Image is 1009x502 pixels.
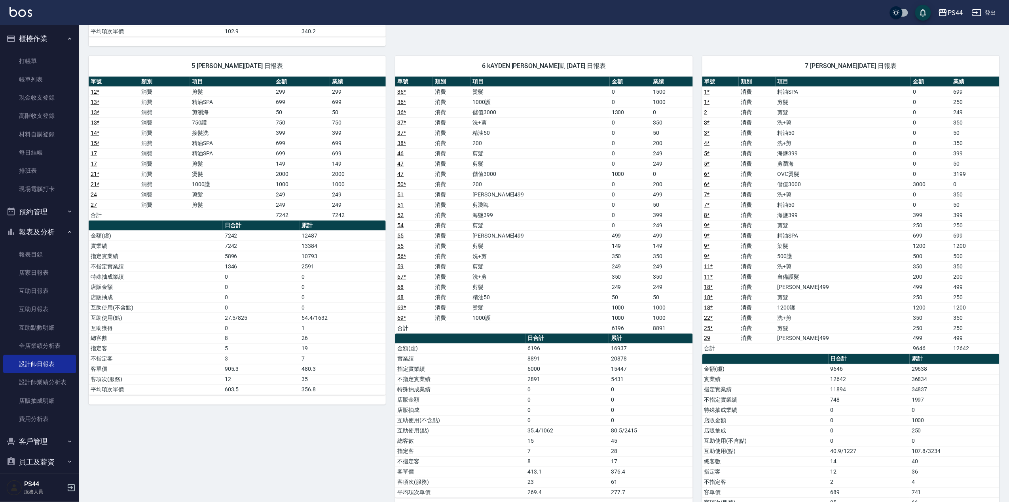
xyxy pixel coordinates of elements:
td: 消費 [139,128,190,138]
td: 消費 [739,189,776,200]
a: 47 [397,160,404,167]
td: 699 [951,230,1000,241]
td: 0 [610,97,651,107]
td: 消費 [739,97,776,107]
td: 3000 [911,179,951,189]
td: 染髮 [776,241,911,251]
td: 1000 [330,179,386,189]
td: 0 [610,128,651,138]
td: 1346 [223,261,300,272]
td: 精油50 [776,128,911,138]
td: 消費 [139,179,190,189]
td: 0 [223,282,300,292]
td: 2591 [300,261,386,272]
td: 1200 [911,241,951,251]
td: 剪髮 [470,282,610,292]
td: 750護 [190,117,274,128]
td: 7242 [223,230,300,241]
td: 洗+剪 [776,138,911,148]
td: 699 [330,138,386,148]
td: 200 [470,179,610,189]
td: 350 [651,117,693,128]
td: 精油50 [776,200,911,210]
td: 剪髮 [470,261,610,272]
a: 打帳單 [3,52,76,70]
td: 燙髮 [190,169,274,179]
th: 類別 [433,77,470,87]
button: 報表及分析 [3,222,76,242]
td: 精油50 [470,128,610,138]
td: 海鹽399 [776,210,911,220]
td: 0 [911,169,951,179]
a: 設計師日報表 [3,355,76,373]
td: 剪瀏海 [190,107,274,117]
table: a dense table [395,77,692,334]
td: 消費 [739,200,776,210]
td: 149 [651,241,693,251]
a: 設計師業績分析表 [3,373,76,391]
td: 750 [330,117,386,128]
a: 現場電腦打卡 [3,180,76,198]
a: 報表目錄 [3,245,76,264]
td: 350 [610,272,651,282]
td: 剪髮 [776,220,911,230]
td: 洗+剪 [470,251,610,261]
td: 消費 [433,107,470,117]
a: 互助點數明細 [3,319,76,337]
td: 消費 [739,230,776,241]
button: 櫃檯作業 [3,28,76,49]
td: 消費 [139,148,190,159]
td: 249 [274,189,330,200]
td: 200 [651,138,693,148]
td: 0 [610,210,651,220]
td: 消費 [433,148,470,159]
td: 1000 [651,97,693,107]
td: 249 [651,159,693,169]
td: 0 [610,220,651,230]
a: 高階收支登錄 [3,107,76,125]
td: 消費 [433,169,470,179]
td: 350 [951,138,1000,148]
a: 17 [91,160,97,167]
td: 249 [651,220,693,230]
a: 55 [397,232,404,239]
td: 平均項次單價 [89,26,223,36]
td: 50 [951,128,1000,138]
th: 類別 [739,77,776,87]
td: 消費 [739,210,776,220]
td: 消費 [739,251,776,261]
td: 金額(虛) [89,230,223,241]
a: 2 [704,109,707,115]
td: 350 [610,251,651,261]
th: 項目 [776,77,911,87]
td: 350 [911,261,951,272]
td: 249 [330,200,386,210]
th: 業績 [951,77,1000,87]
span: 5 [PERSON_NAME][DATE] 日報表 [98,62,376,70]
td: 2000 [274,169,330,179]
a: 68 [397,284,404,290]
td: 1200 [951,241,1000,251]
td: 249 [651,148,693,159]
td: 消費 [739,138,776,148]
table: a dense table [89,77,386,221]
td: 接髮洗 [190,128,274,138]
button: 預約管理 [3,202,76,222]
td: OVC燙髮 [776,169,911,179]
th: 項目 [470,77,610,87]
td: 消費 [739,272,776,282]
th: 類別 [139,77,190,87]
td: 12487 [300,230,386,241]
th: 業績 [330,77,386,87]
a: 51 [397,191,404,198]
td: 399 [951,210,1000,220]
td: 剪髮 [190,159,274,169]
td: 350 [951,117,1000,128]
table: a dense table [702,77,1000,354]
td: 350 [951,261,1000,272]
td: 0 [610,148,651,159]
td: 1500 [651,87,693,97]
td: 消費 [433,200,470,210]
a: 材料自購登錄 [3,125,76,143]
td: 海鹽399 [776,148,911,159]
